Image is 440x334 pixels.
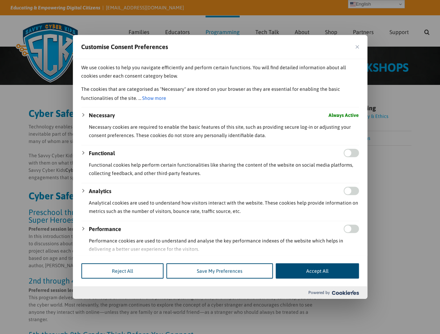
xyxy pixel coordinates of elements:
[141,93,167,103] button: Show more
[81,63,359,80] p: We use cookies to help you navigate efficiently and perform certain functions. You will find deta...
[81,85,359,103] p: The cookies that are categorised as "Necessary" are stored on your browser as they are essential ...
[81,43,168,51] span: Customise Consent Preferences
[89,199,359,215] p: Analytical cookies are used to understand how visitors interact with the website. These cookies h...
[332,291,359,295] img: Cookieyes logo
[343,225,359,233] input: Enable Performance
[89,225,121,233] button: Performance
[343,187,359,195] input: Enable Analytics
[73,286,367,299] div: Powered by
[355,45,359,49] img: Close
[166,263,273,279] button: Save My Preferences
[329,111,359,119] span: Always Active
[89,237,359,253] p: Performance cookies are used to understand and analyse the key performance indexes of the website...
[89,123,359,140] p: Necessary cookies are required to enable the basic features of this site, such as providing secur...
[343,149,359,157] input: Enable Functional
[81,263,163,279] button: Reject All
[276,263,359,279] button: Accept All
[89,111,115,119] button: Necessary
[89,161,359,177] p: Functional cookies help perform certain functionalities like sharing the content of the website o...
[89,149,115,157] button: Functional
[89,187,111,195] button: Analytics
